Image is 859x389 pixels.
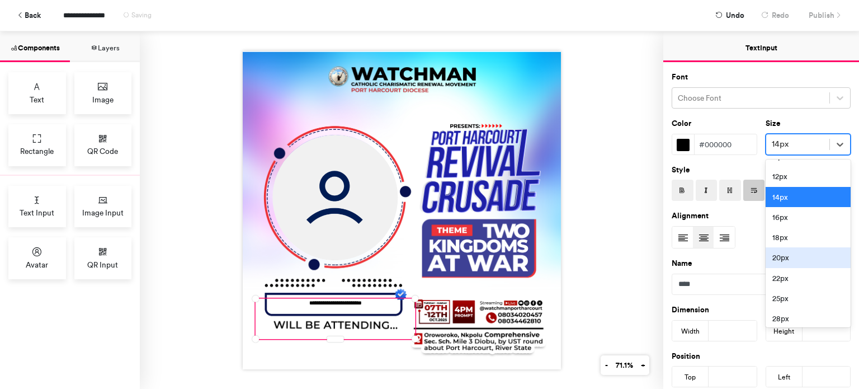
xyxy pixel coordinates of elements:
[82,207,124,218] span: Image Input
[20,207,54,218] span: Text Input
[672,226,735,249] div: Text Alignment Picker
[766,268,851,288] div: 22px
[672,118,691,129] label: Color
[672,72,688,83] label: Font
[803,333,846,376] iframe: Drift Widget Chat Controller
[766,308,851,329] div: 28px
[695,134,757,154] div: #000000
[672,165,690,176] label: Style
[87,259,118,270] span: QR Input
[20,146,54,157] span: Rectangle
[766,247,851,268] div: 20px
[766,187,851,207] div: 14px
[672,258,692,269] label: Name
[92,94,114,105] span: Image
[672,321,709,342] div: Width
[26,259,48,270] span: Avatar
[766,321,803,342] div: Height
[726,6,744,25] span: Undo
[672,367,709,388] div: Top
[636,355,649,375] button: +
[131,11,152,19] span: Saving
[87,146,118,157] span: QR Code
[766,367,803,388] div: Left
[672,210,709,222] label: Alignment
[30,94,44,105] span: Text
[766,207,851,227] div: 16px
[601,355,612,375] button: -
[272,135,398,260] img: Avatar
[766,288,851,308] div: 25px
[710,6,750,25] button: Undo
[70,31,140,62] button: Layers
[766,118,780,129] label: Size
[672,351,700,362] label: Position
[672,304,709,316] label: Dimension
[663,31,859,62] button: Text Input
[766,227,851,247] div: 18px
[766,166,851,186] div: 12px
[611,355,637,375] button: 71.1%
[11,6,46,25] button: Back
